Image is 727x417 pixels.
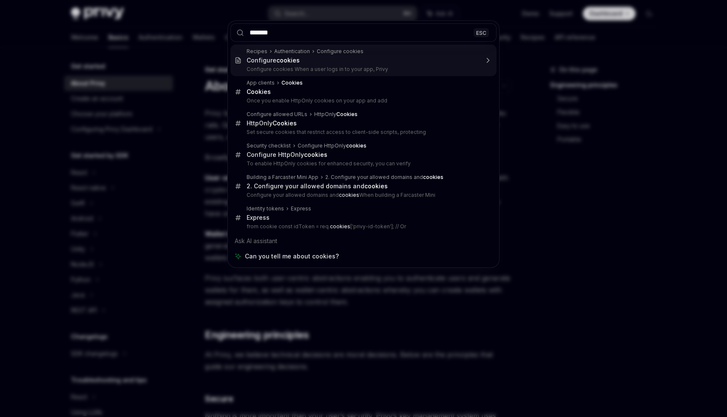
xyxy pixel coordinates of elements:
[317,48,363,55] div: Configure cookies
[276,57,300,64] b: cookies
[247,119,297,127] div: HttpOnly
[304,151,327,158] b: cookies
[247,182,388,190] div: 2. Configure your allowed domains and
[474,28,489,37] div: ESC
[247,88,271,95] b: Cookies
[314,111,358,118] div: HttpOnly
[247,205,284,212] div: Identity tokens
[247,142,291,149] div: Security checklist
[247,223,479,230] p: from cookie const idToken = req. ['privy-id-token']; // Or
[330,223,350,230] b: cookies
[247,160,479,167] p: To enable HttpOnly cookies for enhanced security, you can verify
[247,97,479,104] p: Once you enable HttpOnly cookies on your app and add
[423,174,443,180] b: cookies
[247,48,267,55] div: Recipes
[291,205,311,212] div: Express
[346,142,366,149] b: cookies
[247,79,275,86] div: App clients
[325,174,443,181] div: 2. Configure your allowed domains and
[230,233,497,249] div: Ask AI assistant
[364,182,388,190] b: cookies
[247,111,307,118] div: Configure allowed URLs
[339,192,359,198] b: cookies
[247,174,318,181] div: Building a Farcaster Mini App
[336,111,358,117] b: Cookies
[247,66,479,73] p: Configure cookies When a user logs in to your app, Privy
[298,142,366,149] div: Configure HttpOnly
[247,129,479,136] p: Set secure cookies that restrict access to client-side scripts, protecting
[274,48,310,55] div: Authentication
[247,192,479,199] p: Configure your allowed domains and When building a Farcaster Mini
[273,119,297,127] b: Cookies
[247,57,300,64] div: Configure
[281,79,303,86] b: Cookies
[245,252,339,261] span: Can you tell me about cookies?
[247,214,270,221] div: Express
[247,151,327,159] div: Configure HttpOnly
